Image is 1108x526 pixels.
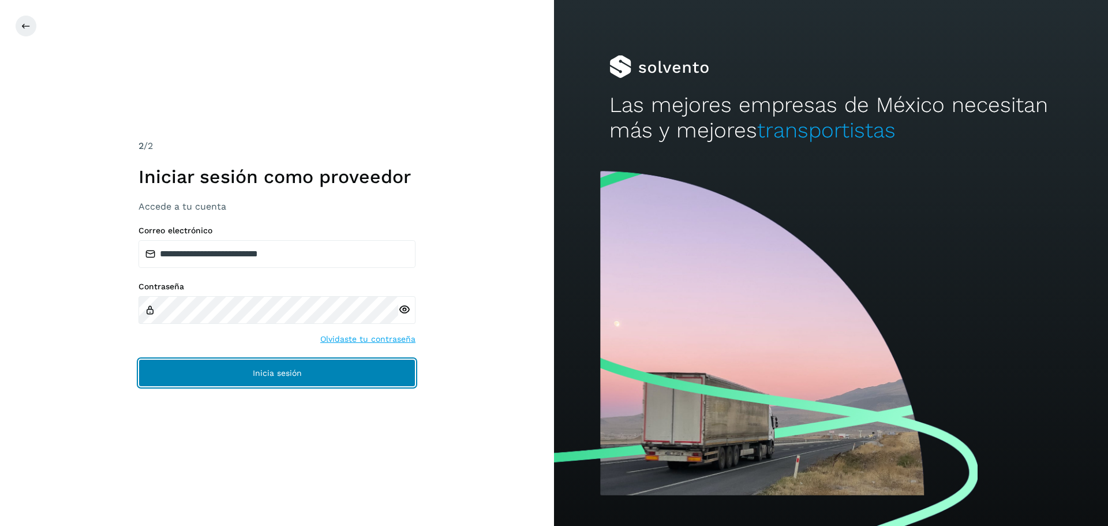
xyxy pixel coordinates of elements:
button: Inicia sesión [138,359,415,387]
h1: Iniciar sesión como proveedor [138,166,415,188]
h3: Accede a tu cuenta [138,201,415,212]
h2: Las mejores empresas de México necesitan más y mejores [609,92,1053,144]
span: transportistas [757,118,896,143]
label: Correo electrónico [138,226,415,236]
label: Contraseña [138,282,415,292]
span: Inicia sesión [253,369,302,377]
a: Olvidaste tu contraseña [320,333,415,345]
span: 2 [138,140,144,151]
div: /2 [138,139,415,153]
